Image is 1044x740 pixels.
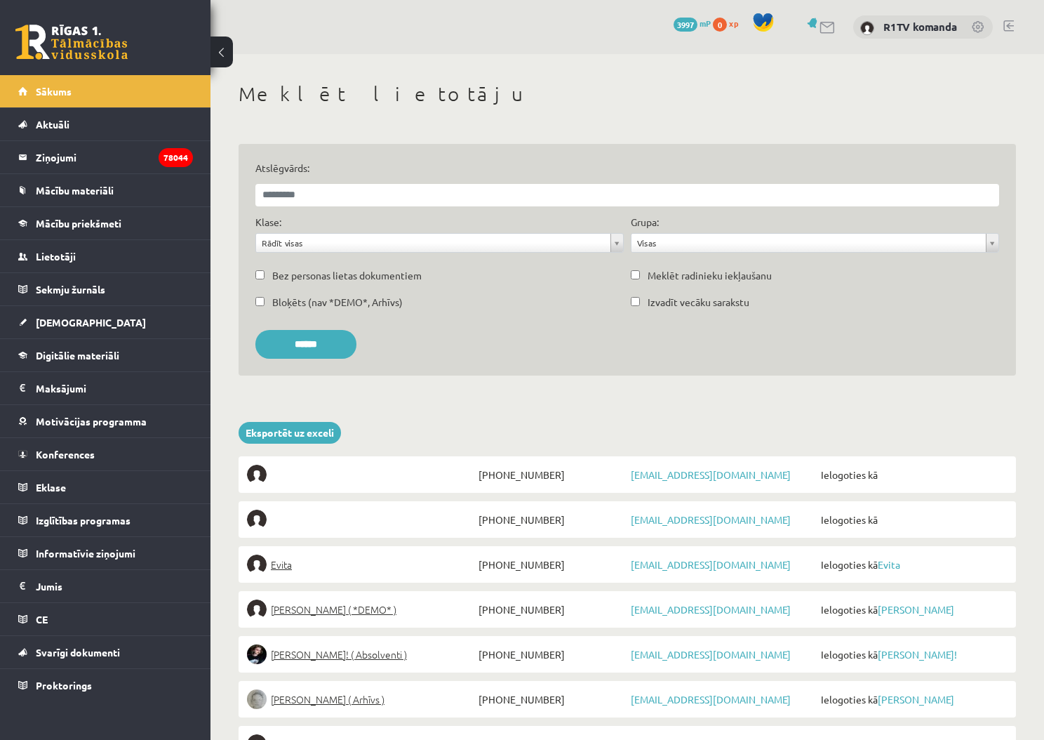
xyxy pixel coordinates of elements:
[475,689,627,709] span: [PHONE_NUMBER]
[729,18,738,29] span: xp
[631,513,791,526] a: [EMAIL_ADDRESS][DOMAIN_NAME]
[247,600,267,619] img: Elīna Elizabete Ancveriņa
[648,295,749,310] label: Izvadīt vecāku sarakstu
[272,268,422,283] label: Bez personas lietas dokumentiem
[475,510,627,529] span: [PHONE_NUMBER]
[878,648,957,661] a: [PERSON_NAME]!
[18,405,193,437] a: Motivācijas programma
[18,273,193,305] a: Sekmju žurnāls
[18,306,193,338] a: [DEMOGRAPHIC_DATA]
[18,471,193,503] a: Eklase
[18,504,193,536] a: Izglītības programas
[18,207,193,239] a: Mācību priekšmeti
[860,21,874,35] img: R1TV komanda
[36,316,146,329] span: [DEMOGRAPHIC_DATA]
[18,438,193,470] a: Konferences
[674,18,697,32] span: 3997
[878,693,954,706] a: [PERSON_NAME]
[262,234,605,252] span: Rādīt visas
[18,141,193,173] a: Ziņojumi78044
[475,600,627,619] span: [PHONE_NUMBER]
[256,234,623,252] a: Rādīt visas
[247,689,475,709] a: [PERSON_NAME] ( Arhīvs )
[713,18,745,29] a: 0 xp
[271,555,292,574] span: Evita
[36,141,193,173] legend: Ziņojumi
[878,603,954,616] a: [PERSON_NAME]
[648,268,772,283] label: Meklēt radinieku iekļaušanu
[18,75,193,107] a: Sākums
[36,283,105,296] span: Sekmju žurnāls
[18,537,193,569] a: Informatīvie ziņojumi
[631,234,998,252] a: Visas
[36,217,121,230] span: Mācību priekšmeti
[247,600,475,619] a: [PERSON_NAME] ( *DEMO* )
[18,240,193,272] a: Lietotāji
[247,555,475,574] a: Evita
[36,613,48,626] span: CE
[255,215,281,230] label: Klase:
[18,603,193,635] a: CE
[271,689,384,709] span: [PERSON_NAME] ( Arhīvs )
[36,646,120,659] span: Svarīgi dokumenti
[700,18,711,29] span: mP
[271,600,396,619] span: [PERSON_NAME] ( *DEMO* )
[817,465,1008,484] span: Ielogoties kā
[36,580,62,593] span: Jumis
[637,234,980,252] span: Visas
[631,215,659,230] label: Grupa:
[239,82,1016,106] h1: Meklēt lietotāju
[883,20,957,34] a: R1TV komanda
[247,689,267,709] img: Lelde Braune
[247,645,267,664] img: Sofija Anrio-Karlauska!
[18,570,193,602] a: Jumis
[36,85,72,98] span: Sākums
[36,118,69,131] span: Aktuāli
[239,422,341,444] a: Eksportēt uz exceli
[817,555,1008,574] span: Ielogoties kā
[475,555,627,574] span: [PHONE_NUMBER]
[36,448,95,461] span: Konferences
[18,669,193,701] a: Proktorings
[15,25,128,60] a: Rīgas 1. Tālmācības vidusskola
[817,689,1008,709] span: Ielogoties kā
[878,558,900,571] a: Evita
[18,108,193,140] a: Aktuāli
[475,645,627,664] span: [PHONE_NUMBER]
[631,558,791,571] a: [EMAIL_ADDRESS][DOMAIN_NAME]
[817,645,1008,664] span: Ielogoties kā
[159,148,193,167] i: 78044
[18,174,193,206] a: Mācību materiāli
[36,481,66,494] span: Eklase
[18,636,193,668] a: Svarīgi dokumenti
[36,514,130,527] span: Izglītības programas
[36,250,76,263] span: Lietotāji
[36,372,193,404] legend: Maksājumi
[36,349,119,362] span: Digitālie materiāli
[817,600,1008,619] span: Ielogoties kā
[247,555,267,574] img: Evita
[36,415,147,428] span: Motivācijas programma
[18,372,193,404] a: Maksājumi
[817,510,1008,529] span: Ielogoties kā
[36,184,114,197] span: Mācību materiāli
[247,645,475,664] a: [PERSON_NAME]! ( Absolventi )
[631,693,791,706] a: [EMAIL_ADDRESS][DOMAIN_NAME]
[475,465,627,484] span: [PHONE_NUMBER]
[631,648,791,661] a: [EMAIL_ADDRESS][DOMAIN_NAME]
[255,161,999,176] label: Atslēgvārds:
[674,18,711,29] a: 3997 mP
[36,547,135,560] span: Informatīvie ziņojumi
[631,603,791,616] a: [EMAIL_ADDRESS][DOMAIN_NAME]
[631,468,791,481] a: [EMAIL_ADDRESS][DOMAIN_NAME]
[271,645,407,664] span: [PERSON_NAME]! ( Absolventi )
[18,339,193,371] a: Digitālie materiāli
[272,295,403,310] label: Bloķēts (nav *DEMO*, Arhīvs)
[713,18,727,32] span: 0
[36,679,92,692] span: Proktorings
